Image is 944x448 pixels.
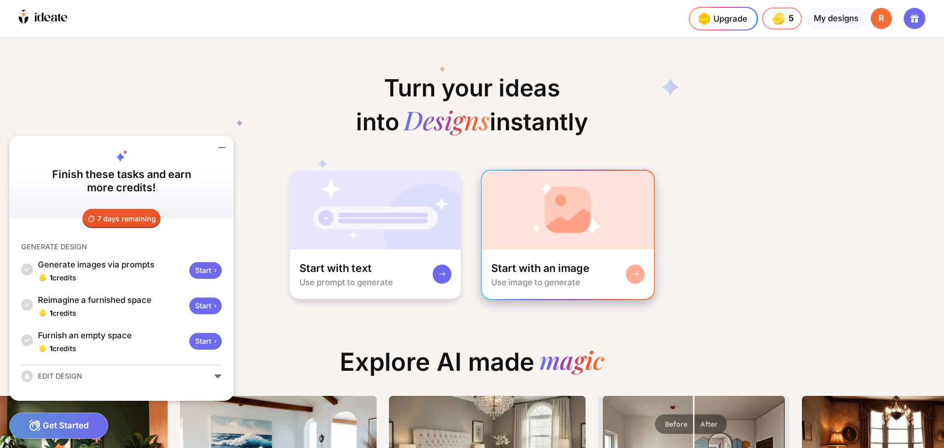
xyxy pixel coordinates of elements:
[491,261,590,275] div: Start with an image
[50,309,53,317] span: 1
[50,273,53,282] span: 1
[83,209,161,228] div: 7 days remaining
[491,277,580,287] div: Use image to generate
[43,168,200,194] div: Finish these tasks and earn more credits!
[50,308,76,318] div: credits
[330,347,614,386] div: Explore AI made
[189,333,222,350] div: Start
[50,344,53,353] span: 1
[806,8,866,29] div: My designs
[299,277,393,287] div: Use prompt to generate
[871,8,892,29] div: R
[299,261,372,275] div: Start with text
[38,259,185,270] div: Generate images via prompts
[38,329,185,341] div: Furnish an empty space
[482,171,654,249] img: startWithImageCardBg.jpg
[695,9,713,28] img: upgrade-nav-btn-icon.gif
[9,413,108,439] div: Get Started
[695,9,747,28] div: Upgrade
[789,14,795,23] span: 5
[38,294,185,306] div: Reimagine a furnished space
[290,171,461,249] img: startWithTextCardBg.jpg
[189,262,222,279] div: Start
[189,298,222,314] div: Start
[50,344,76,353] div: credits
[539,347,604,377] div: magic
[21,242,87,251] div: GENERATE DESIGN
[50,273,76,282] div: credits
